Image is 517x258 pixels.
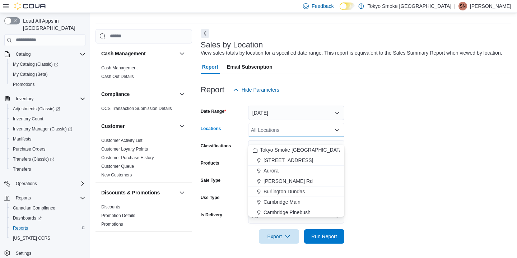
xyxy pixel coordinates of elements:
span: Settings [13,248,85,257]
span: New Customers [101,172,132,178]
h3: Discounts & Promotions [101,189,160,196]
a: Transfers (Classic) [10,155,57,163]
a: Customer Purchase History [101,155,154,160]
span: Adjustments (Classic) [10,105,85,113]
span: Operations [13,179,85,188]
h3: Cash Management [101,50,146,57]
span: Feedback [312,3,334,10]
span: Customer Purchase History [101,155,154,161]
button: Inventory Count [7,114,88,124]
button: Cash Management [178,49,186,58]
div: Discounts & Promotions [96,203,192,231]
span: Promotions [13,82,35,87]
span: Adjustments (Classic) [13,106,60,112]
span: Load All Apps in [GEOGRAPHIC_DATA] [20,17,85,32]
button: Operations [1,179,88,189]
span: Burlington Dundas [264,188,305,195]
button: Tokyo Smoke [GEOGRAPHIC_DATA] [248,145,344,155]
span: Transfers (Classic) [13,156,54,162]
a: Customer Loyalty Points [101,147,148,152]
span: Promotions [101,221,123,227]
button: Transfers [7,164,88,174]
span: Discounts [101,204,120,210]
span: [PERSON_NAME] Rd [264,178,313,185]
button: Compliance [178,90,186,98]
button: Cambridge Main [248,197,344,207]
a: Customer Queue [101,164,134,169]
a: Purchase Orders [10,145,48,153]
button: Settings [1,248,88,258]
button: Reports [13,194,34,202]
span: Reports [13,225,28,231]
button: Export [259,229,299,244]
span: Transfers [13,166,31,172]
label: Locations [201,126,221,132]
span: Settings [16,250,31,256]
a: Promotion Details [101,213,135,218]
span: Run Report [311,233,337,240]
a: Discounts [101,204,120,209]
a: Dashboards [10,214,45,222]
a: Promotions [10,80,38,89]
button: Inventory [13,95,36,103]
img: Cova [14,3,47,10]
button: Close list of options [334,127,340,133]
button: Canadian Compliance [7,203,88,213]
span: Promotions [10,80,85,89]
span: Dashboards [10,214,85,222]
a: Inventory Manager (Classic) [7,124,88,134]
span: Inventory Manager (Classic) [13,126,72,132]
button: Aurora [248,166,344,176]
button: Discounts & Promotions [101,189,176,196]
span: Aurora [264,167,279,174]
a: Dashboards [7,213,88,223]
span: [STREET_ADDRESS] [264,157,313,164]
span: My Catalog (Beta) [10,70,85,79]
span: Catalog [16,51,31,57]
a: OCS Transaction Submission Details [101,106,172,111]
div: Customer [96,136,192,182]
button: Catalog [13,50,33,59]
button: [DATE] [248,106,344,120]
button: Customer [178,122,186,130]
a: Adjustments (Classic) [7,104,88,114]
h3: Report [201,86,224,94]
span: Report [202,60,218,74]
button: My Catalog (Beta) [7,69,88,79]
span: Cash Management [101,65,138,71]
span: Inventory [16,96,33,102]
span: Customer Loyalty Points [101,146,148,152]
span: Manifests [13,136,31,142]
button: [STREET_ADDRESS] [248,155,344,166]
span: Reports [10,224,85,232]
span: Manifests [10,135,85,143]
span: SN [460,2,466,10]
button: Next [201,29,209,38]
span: Purchase Orders [13,146,46,152]
span: Washington CCRS [10,234,85,243]
h3: Compliance [101,91,130,98]
p: Tokyo Smoke [GEOGRAPHIC_DATA] [368,2,452,10]
button: Hide Parameters [230,83,282,97]
button: Manifests [7,134,88,144]
a: Cash Out Details [101,74,134,79]
span: Inventory [13,95,85,103]
label: Products [201,160,219,166]
span: Export [263,229,295,244]
button: Open list of options [334,144,340,150]
a: Customer Activity List [101,138,143,143]
button: Inventory [1,94,88,104]
span: Inventory Count [13,116,43,122]
button: Purchase Orders [7,144,88,154]
h3: Customer [101,123,125,130]
span: Operations [16,181,37,186]
span: Customer Queue [101,163,134,169]
span: My Catalog (Classic) [13,61,58,67]
span: Transfers (Classic) [10,155,85,163]
span: Canadian Compliance [13,205,55,211]
button: Customer [101,123,176,130]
